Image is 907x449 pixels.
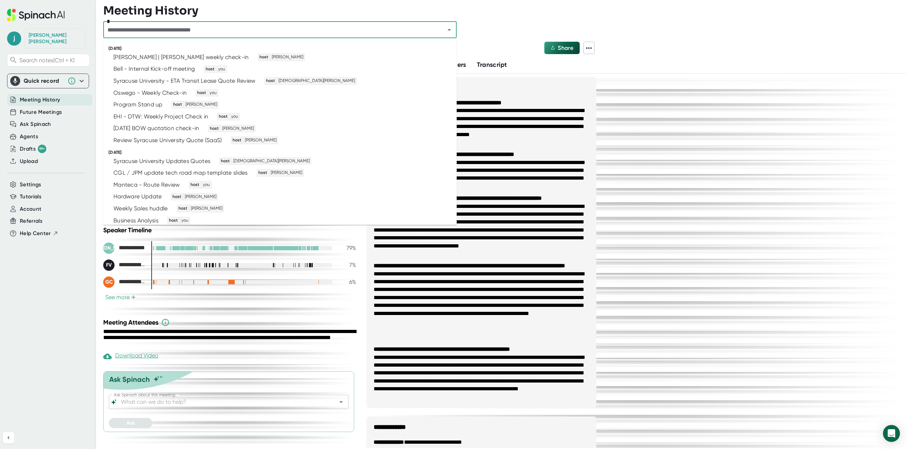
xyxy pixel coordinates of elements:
[3,432,14,443] button: Collapse sidebar
[109,375,150,384] div: Ask Spinach
[180,217,189,224] span: you
[103,276,115,288] div: GC
[113,101,163,108] div: Program Stand up
[558,45,573,51] span: Share
[20,229,51,238] span: Help Center
[109,150,457,155] div: [DATE]
[209,126,220,132] span: host
[127,420,135,426] span: Ask
[232,158,311,164] span: [DEMOGRAPHIC_DATA][PERSON_NAME]
[103,4,198,17] h3: Meeting History
[109,418,152,428] button: Ask
[103,260,146,271] div: Fabricio Volpi
[113,158,210,165] div: Syracuse University Updates Quotes
[103,293,138,301] button: See more+
[119,397,326,407] input: What can we do to help?
[20,181,41,189] button: Settings
[168,217,179,224] span: host
[20,193,41,201] button: Tutorials
[113,125,199,132] div: [DATE] BOW quotation check-in
[113,169,248,176] div: CGL / JPM update tech road map template slides
[113,113,208,120] div: EHI - DTW: Weekly Project Check in
[113,54,249,61] div: [PERSON_NAME] | [PERSON_NAME] weekly check-in
[20,229,58,238] button: Help Center
[24,77,64,84] div: Quick record
[113,65,195,72] div: Bell - Internal Kick-off meeting
[131,295,136,300] span: +
[338,279,356,285] div: 6 %
[171,194,182,200] span: host
[270,170,303,176] span: [PERSON_NAME]
[113,77,256,84] div: Syracuse University - ETA Transit Lease Quote Review
[221,126,255,132] span: [PERSON_NAME]
[38,145,46,153] div: 99+
[209,90,218,96] span: you
[113,181,180,188] div: Manteca - Route Review
[19,57,88,64] span: Search notes (Ctrl + K)
[196,90,207,96] span: host
[20,96,60,104] button: Meeting History
[230,113,239,120] span: you
[202,182,211,188] span: you
[113,193,162,200] div: Hardware Update
[265,78,276,84] span: host
[20,157,38,165] button: Upload
[20,145,46,153] div: Drafts
[177,205,188,212] span: host
[184,194,217,200] span: [PERSON_NAME]
[257,170,268,176] span: host
[172,101,183,108] span: host
[20,145,46,153] button: Drafts 99+
[113,217,158,224] div: Business Analysis
[190,205,223,212] span: [PERSON_NAME]
[103,260,115,271] div: FV
[258,54,269,60] span: host
[544,42,580,54] button: Share
[338,262,356,268] div: 7 %
[103,276,146,288] div: Genesis Cuevas
[271,54,304,60] span: [PERSON_NAME]
[20,205,41,213] button: Account
[20,108,62,116] button: Future Meetings
[29,32,82,45] div: Joshua Adler
[336,397,346,407] button: Open
[103,318,358,327] div: Meeting Attendees
[109,46,457,51] div: [DATE]
[444,25,454,35] button: Close
[20,217,42,225] button: Referrals
[20,120,51,128] button: Ask Spinach
[103,226,356,234] div: Speaker Timeline
[7,31,21,46] span: j
[217,66,226,72] span: you
[477,60,507,70] button: Transcript
[10,74,86,88] div: Quick record
[244,137,277,144] span: [PERSON_NAME]
[185,101,218,108] span: [PERSON_NAME]
[113,205,168,212] div: Weekly Sales huddle
[205,66,216,72] span: host
[218,113,229,120] span: host
[113,89,187,97] div: Oswego - Weekly Check-in
[883,425,900,442] div: Open Intercom Messenger
[220,158,231,164] span: host
[232,137,242,144] span: host
[338,245,356,251] div: 79 %
[113,137,222,144] div: Review Syracuse University Quote (SaaS)
[103,352,158,361] div: Download Video
[277,78,356,84] span: [DEMOGRAPHIC_DATA][PERSON_NAME]
[477,61,507,69] span: Transcript
[103,243,115,254] div: [PERSON_NAME]
[20,133,38,141] button: Agents
[189,182,200,188] span: host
